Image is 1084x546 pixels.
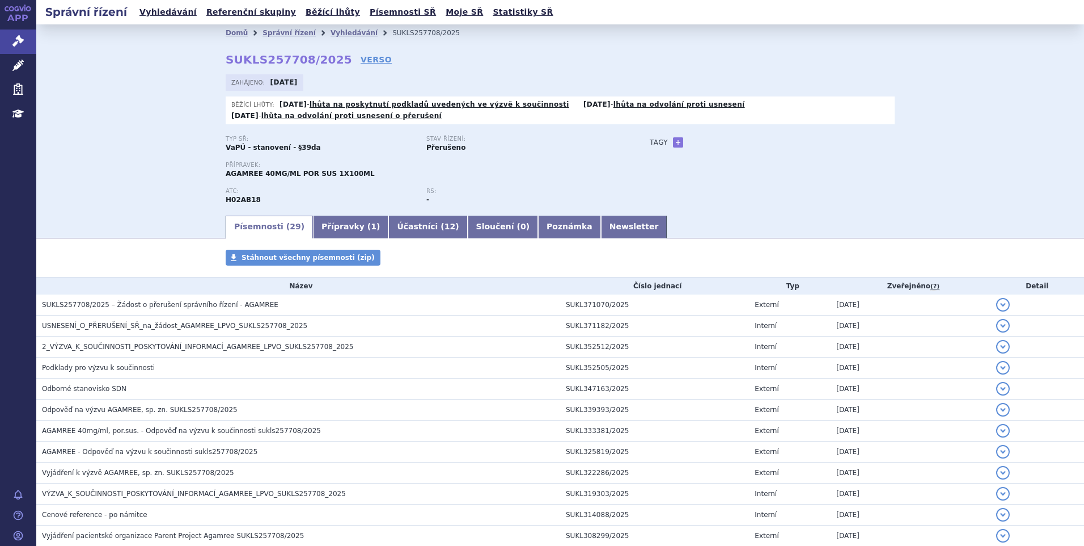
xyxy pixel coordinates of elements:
[366,5,439,20] a: Písemnosti SŘ
[231,100,277,109] span: Běžící lhůty:
[226,162,627,169] p: Přípravek:
[996,529,1010,543] button: detail
[755,364,777,372] span: Interní
[831,463,990,484] td: [DATE]
[990,278,1084,295] th: Detail
[426,144,465,152] strong: Přerušeno
[36,4,136,20] h2: Správní řízení
[392,24,475,41] li: SUKLS257708/2025
[831,421,990,442] td: [DATE]
[280,100,307,108] strong: [DATE]
[650,136,668,149] h3: Tagy
[755,406,778,414] span: Externí
[831,442,990,463] td: [DATE]
[831,278,990,295] th: Zveřejněno
[226,136,415,142] p: Typ SŘ:
[42,406,238,414] span: Odpověď na výzvu AGAMREE, sp. zn. SUKLS257708/2025
[560,379,749,400] td: SUKL347163/2025
[262,29,316,37] a: Správní řízení
[42,448,257,456] span: AGAMREE - Odpověď na výzvu k součinnosti sukls257708/2025
[42,469,234,477] span: Vyjádření k výzvě AGAMREE, sp. zn. SUKLS257708/2025
[755,469,778,477] span: Externí
[42,322,307,330] span: USNESENÍ_O_PŘERUŠENÍ_SŘ_na_žádost_AGAMREE_LPVO_SUKLS257708_2025
[42,532,304,540] span: Vyjádření pacientské organizace Parent Project Agamree SUKLS257708/2025
[361,54,392,65] a: VERSO
[426,196,429,204] strong: -
[426,136,616,142] p: Stav řízení:
[831,400,990,421] td: [DATE]
[560,278,749,295] th: Číslo jednací
[444,222,455,231] span: 12
[388,216,467,238] a: Účastníci (12)
[560,442,749,463] td: SUKL325819/2025
[831,316,990,337] td: [DATE]
[755,532,778,540] span: Externí
[755,301,778,309] span: Externí
[673,137,683,148] a: +
[996,487,1010,501] button: detail
[755,448,778,456] span: Externí
[560,316,749,337] td: SUKL371182/2025
[613,100,745,108] a: lhůta na odvolání proti usnesení
[560,421,749,442] td: SUKL333381/2025
[560,463,749,484] td: SUKL322286/2025
[136,5,200,20] a: Vyhledávání
[996,424,1010,438] button: detail
[560,337,749,358] td: SUKL352512/2025
[280,100,569,109] p: -
[261,112,442,120] a: lhůta na odvolání proti usnesení o přerušení
[831,505,990,526] td: [DATE]
[755,490,777,498] span: Interní
[231,112,259,120] strong: [DATE]
[831,337,990,358] td: [DATE]
[755,427,778,435] span: Externí
[996,466,1010,480] button: detail
[468,216,538,238] a: Sloučení (0)
[42,364,155,372] span: Podklady pro výzvu k součinnosti
[426,188,616,195] p: RS:
[242,254,375,262] span: Stáhnout všechny písemnosti (zip)
[226,188,415,195] p: ATC:
[42,427,321,435] span: AGAMREE 40mg/ml, por.sus. - Odpověď na výzvu k součinnosti sukls257708/2025
[226,250,380,266] a: Stáhnout všechny písemnosti (zip)
[36,278,560,295] th: Název
[996,382,1010,396] button: detail
[831,295,990,316] td: [DATE]
[996,508,1010,522] button: detail
[290,222,300,231] span: 29
[371,222,376,231] span: 1
[226,196,261,204] strong: VAMOROLON
[42,301,278,309] span: SUKLS257708/2025 – Žádost o přerušení správního řízení - AGAMREE
[520,222,526,231] span: 0
[42,511,147,519] span: Cenové reference - po námitce
[313,216,388,238] a: Přípravky (1)
[560,295,749,316] td: SUKL371070/2025
[996,445,1010,459] button: detail
[749,278,831,295] th: Typ
[226,170,375,178] span: AGAMREE 40MG/ML POR SUS 1X100ML
[42,385,126,393] span: Odborné stanovisko SDN
[226,216,313,238] a: Písemnosti (29)
[560,400,749,421] td: SUKL339393/2025
[755,322,777,330] span: Interní
[226,144,321,152] strong: VaPÚ - stanovení - §39da
[310,100,569,108] a: lhůta na poskytnutí podkladů uvedených ve výzvě k součinnosti
[996,319,1010,333] button: detail
[560,505,749,526] td: SUKL314088/2025
[226,53,352,66] strong: SUKLS257708/2025
[755,343,777,351] span: Interní
[755,385,778,393] span: Externí
[560,484,749,505] td: SUKL319303/2025
[601,216,667,238] a: Newsletter
[930,283,939,291] abbr: (?)
[831,358,990,379] td: [DATE]
[203,5,299,20] a: Referenční skupiny
[270,78,298,86] strong: [DATE]
[226,29,248,37] a: Domů
[755,511,777,519] span: Interní
[489,5,556,20] a: Statistiky SŘ
[42,490,346,498] span: VÝZVA_K_SOUČINNOSTI_POSKYTOVÁNÍ_INFORMACÍ_AGAMREE_LPVO_SUKLS257708_2025
[996,361,1010,375] button: detail
[996,298,1010,312] button: detail
[231,111,442,120] p: -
